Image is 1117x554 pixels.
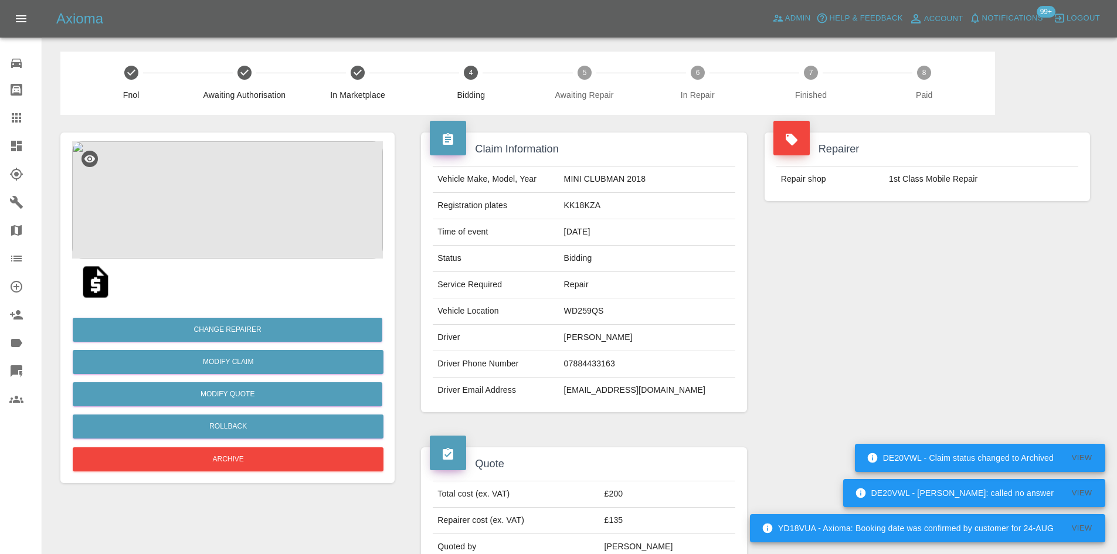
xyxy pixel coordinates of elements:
h4: Claim Information [430,141,738,157]
button: Open drawer [7,5,35,33]
td: 07884433163 [559,351,735,378]
td: Bidding [559,246,735,272]
text: 5 [582,69,586,77]
button: Help & Feedback [813,9,905,28]
span: Account [924,12,963,26]
span: Notifications [982,12,1043,25]
td: [EMAIL_ADDRESS][DOMAIN_NAME] [559,378,735,403]
span: In Repair [646,89,749,101]
a: Admin [769,9,814,28]
button: View [1063,484,1101,502]
button: Archive [73,447,383,471]
td: Driver Email Address [433,378,559,403]
button: View [1063,519,1101,538]
div: DE20VWL - [PERSON_NAME]: called no answer [855,482,1054,504]
h4: Quote [430,456,738,472]
div: YD18VUA - Axioma: Booking date was confirmed by customer for 24-AUG [762,518,1054,539]
button: View [1063,449,1101,467]
text: 4 [469,69,473,77]
button: Logout [1051,9,1103,28]
td: Time of event [433,219,559,246]
span: Logout [1067,12,1100,25]
text: 6 [695,69,700,77]
td: Driver [433,325,559,351]
td: Service Required [433,272,559,298]
button: Notifications [966,9,1046,28]
span: In Marketplace [305,89,409,101]
td: [PERSON_NAME] [559,325,735,351]
h4: Repairer [773,141,1081,157]
h5: Axioma [56,9,103,28]
td: Registration plates [433,193,559,219]
td: £135 [600,508,735,534]
td: WD259QS [559,298,735,325]
a: Modify Claim [73,350,383,374]
text: 7 [809,69,813,77]
td: KK18KZA [559,193,735,219]
span: Awaiting Authorisation [192,89,296,101]
span: Paid [872,89,976,101]
span: Admin [785,12,811,25]
td: Status [433,246,559,272]
td: MINI CLUBMAN 2018 [559,166,735,193]
td: Repairer cost (ex. VAT) [433,508,599,534]
span: Fnol [79,89,183,101]
span: Awaiting Repair [532,89,636,101]
td: 1st Class Mobile Repair [884,166,1078,192]
td: £200 [600,481,735,508]
td: Driver Phone Number [433,351,559,378]
td: Vehicle Make, Model, Year [433,166,559,193]
text: 8 [922,69,926,77]
td: Vehicle Location [433,298,559,325]
span: Finished [759,89,863,101]
td: Repair [559,272,735,298]
img: 239fd4f9-33f0-421b-bc66-31f47a75757b [72,141,383,259]
td: Total cost (ex. VAT) [433,481,599,508]
img: qt_1RtQviA4aDea5wMjElrZFyDy [77,263,114,301]
span: Help & Feedback [829,12,902,25]
button: Change Repairer [73,318,382,342]
span: Bidding [419,89,523,101]
button: Modify Quote [73,382,382,406]
td: [DATE] [559,219,735,246]
span: 99+ [1037,6,1055,18]
td: Repair shop [776,166,884,192]
a: Account [906,9,966,28]
button: Rollback [73,414,383,439]
div: DE20VWL - Claim status changed to Archived [867,447,1054,468]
